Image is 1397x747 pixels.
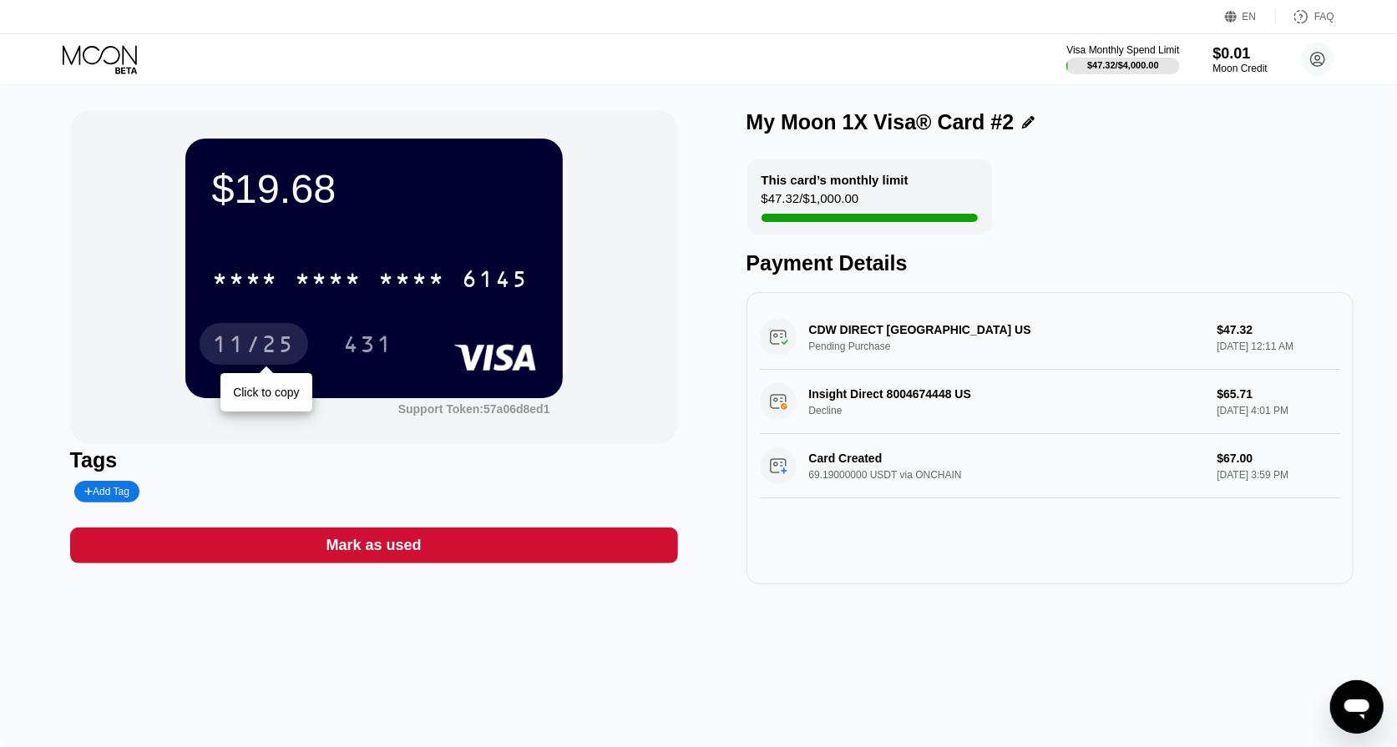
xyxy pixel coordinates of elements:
div: $47.32 / $1,000.00 [762,191,859,214]
div: $0.01 [1213,45,1268,63]
div: This card’s monthly limit [762,173,909,187]
div: My Moon 1X Visa® Card #2 [747,110,1015,134]
div: Support Token: 57a06d8ed1 [398,402,550,416]
div: 11/25 [200,323,308,365]
div: Click to copy [233,386,299,399]
div: EN [1225,8,1276,25]
div: Visa Monthly Spend Limit$47.32/$4,000.00 [1066,44,1179,74]
div: $0.01Moon Credit [1213,45,1268,74]
div: Visa Monthly Spend Limit [1066,44,1179,56]
div: 431 [344,333,394,360]
div: Support Token:57a06d8ed1 [398,402,550,416]
div: 431 [332,323,407,365]
div: 6145 [463,268,529,295]
div: FAQ [1314,11,1334,23]
div: FAQ [1276,8,1334,25]
div: Add Tag [84,486,129,497]
div: 11/25 [212,333,296,360]
div: Moon Credit [1213,63,1268,74]
div: $19.68 [212,165,536,212]
iframe: Button to launch messaging window [1330,680,1384,734]
div: Mark as used [70,527,678,563]
div: Tags [70,448,678,472]
div: $47.32 / $4,000.00 [1087,60,1159,70]
div: Add Tag [74,481,139,502]
div: Payment Details [747,251,1354,275]
div: Mark as used [326,536,422,555]
div: EN [1243,11,1257,23]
